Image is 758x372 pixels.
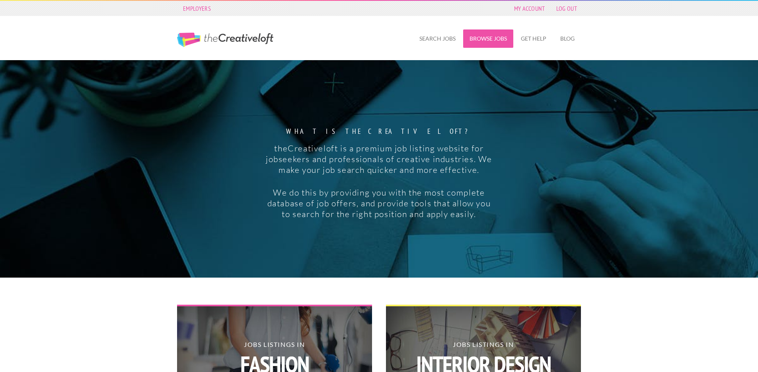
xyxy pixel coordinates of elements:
[264,143,494,175] p: theCreativeloft is a premium job listing website for jobseekers and professionals of creative ind...
[554,29,581,48] a: Blog
[177,33,273,47] a: The Creative Loft
[463,29,513,48] a: Browse Jobs
[514,29,553,48] a: Get Help
[264,187,494,219] p: We do this by providing you with the most complete database of job offers, and provide tools that...
[413,29,462,48] a: Search Jobs
[510,3,549,14] a: My Account
[179,3,215,14] a: Employers
[552,3,581,14] a: Log Out
[264,128,494,135] strong: What is the creative loft?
